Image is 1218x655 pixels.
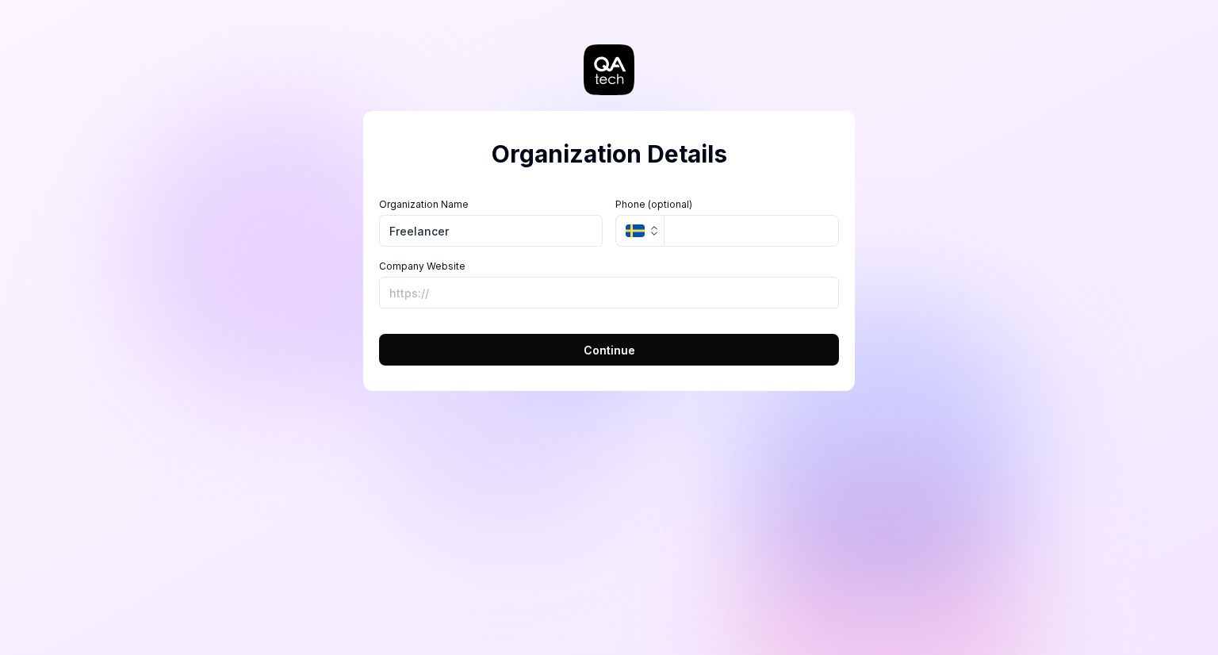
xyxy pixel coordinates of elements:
h2: Organization Details [379,136,839,172]
label: Company Website [379,259,839,274]
span: Continue [584,342,635,358]
button: Continue [379,334,839,366]
label: Organization Name [379,197,603,212]
label: Phone (optional) [615,197,839,212]
input: https:// [379,277,839,308]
